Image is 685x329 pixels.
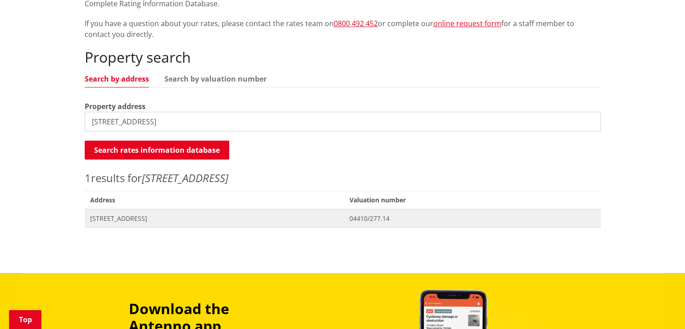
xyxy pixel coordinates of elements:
button: Search rates information database [85,141,229,160]
a: Top [9,310,41,329]
iframe: Messenger Launcher [644,291,676,324]
label: Property address [85,101,145,112]
span: 04410/277.14 [349,214,595,223]
p: If you have a question about your rates, please contact the rates team on or complete our for a s... [85,18,601,40]
span: Address [85,191,345,209]
p: results for [85,170,601,186]
span: Valuation number [344,191,600,209]
a: online request form [433,18,501,28]
span: 1 [85,170,91,185]
a: 0800 492 452 [334,18,378,28]
em: [STREET_ADDRESS] [142,170,228,185]
span: [STREET_ADDRESS] [90,214,339,223]
a: Search by valuation number [164,75,267,82]
h2: Property search [85,49,601,66]
input: e.g. Duke Street NGARUAWAHIA [85,112,601,132]
a: Search by address [85,75,149,82]
a: [STREET_ADDRESS] 04410/277.14 [85,209,601,228]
